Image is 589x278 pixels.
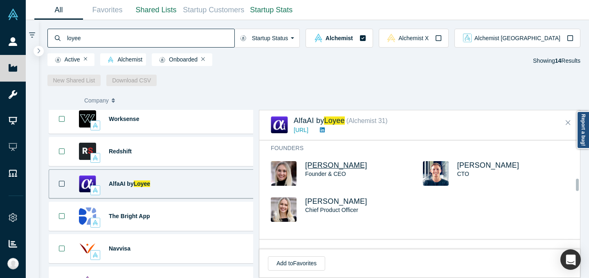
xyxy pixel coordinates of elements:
button: Bookmark [49,170,74,198]
button: Bookmark [49,235,74,263]
img: alchemist Vault Logo [314,34,323,42]
span: Alchemist X [398,35,429,41]
img: alchemist Vault Logo [92,155,98,161]
span: CTO [457,171,469,177]
img: alchemist_aj Vault Logo [463,34,472,42]
img: Dr. Desiree-Jessica Pely's Profile Image [271,161,297,186]
strong: 14 [555,57,562,64]
a: All [34,0,83,20]
a: Shared Lists [132,0,180,20]
img: alchemist Vault Logo [92,220,98,226]
span: Company [84,92,109,109]
a: [PERSON_NAME] [457,161,519,169]
img: AlfaAI by Loyee's Logo [79,175,96,192]
img: Navvisa 's Logo [79,240,96,257]
img: Jacqueline-Amadea Pely's Profile Image [271,197,297,222]
img: Startup status [159,57,165,63]
span: Alchemist [104,57,142,63]
a: The Bright App [109,213,150,219]
img: alchemist Vault Logo [92,123,98,128]
small: ( Alchemist 31 ) [346,117,388,124]
button: alchemist_aj Vault LogoAlchemist [GEOGRAPHIC_DATA] [454,29,580,48]
button: Bookmark [49,202,74,230]
a: Report a bug! [577,111,589,149]
a: Redshift [109,148,132,155]
img: The Bright App's Logo [79,207,96,225]
span: Active [51,57,80,63]
img: alchemist Vault Logo [92,187,98,193]
a: Navvisa [109,245,130,252]
a: [PERSON_NAME] [305,197,367,205]
a: Startup Customers [180,0,247,20]
button: New Shared List [47,75,101,86]
a: Favorites [83,0,132,20]
img: Ally Hoang's Account [7,258,19,269]
img: alchemistx Vault Logo [387,34,396,42]
span: Alchemist [GEOGRAPHIC_DATA] [474,35,560,41]
button: Remove Filter [201,56,205,62]
img: Alchemist Vault Logo [7,9,19,20]
h3: Founders [271,144,563,153]
span: Alchemist [326,35,353,41]
span: Founder & CEO [305,171,346,177]
img: Redshift 's Logo [79,143,96,160]
button: Download CSV [106,75,157,86]
span: AlfaAI by [294,116,324,125]
a: Startup Stats [247,0,296,20]
span: AlfaAI by [109,180,134,187]
button: Bookmark [49,105,74,133]
img: AlfaAI by Loyee's Logo [271,116,288,133]
img: Worksense's Logo [79,110,96,128]
a: [PERSON_NAME] [305,161,367,169]
button: alchemistx Vault LogoAlchemist X [379,29,449,48]
button: Startup Status [234,29,300,48]
span: Chief Product Officer [305,207,358,213]
img: alchemist Vault Logo [92,252,98,258]
button: Close [562,116,574,130]
button: alchemist Vault LogoAlchemist [306,29,373,48]
a: [URL] [294,127,308,133]
img: Startup status [240,35,246,41]
input: Search by company name, class, customer, one-liner or category [66,28,234,48]
span: Onboarded [155,57,198,63]
img: Michael Pont's Profile Image [423,161,449,186]
button: Company [84,92,144,109]
span: Loyee [324,116,344,125]
a: AlfaAI byLoyee [294,116,345,125]
a: Worksense [109,116,139,122]
img: alchemist Vault Logo [108,57,114,63]
button: Remove Filter [84,56,88,62]
a: AlfaAI byLoyee [109,180,150,187]
span: Loyee [134,180,150,187]
button: Add toFavorites [268,256,325,271]
span: Showing Results [533,57,580,64]
button: Bookmark [49,137,74,166]
img: Startup status [55,57,61,63]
